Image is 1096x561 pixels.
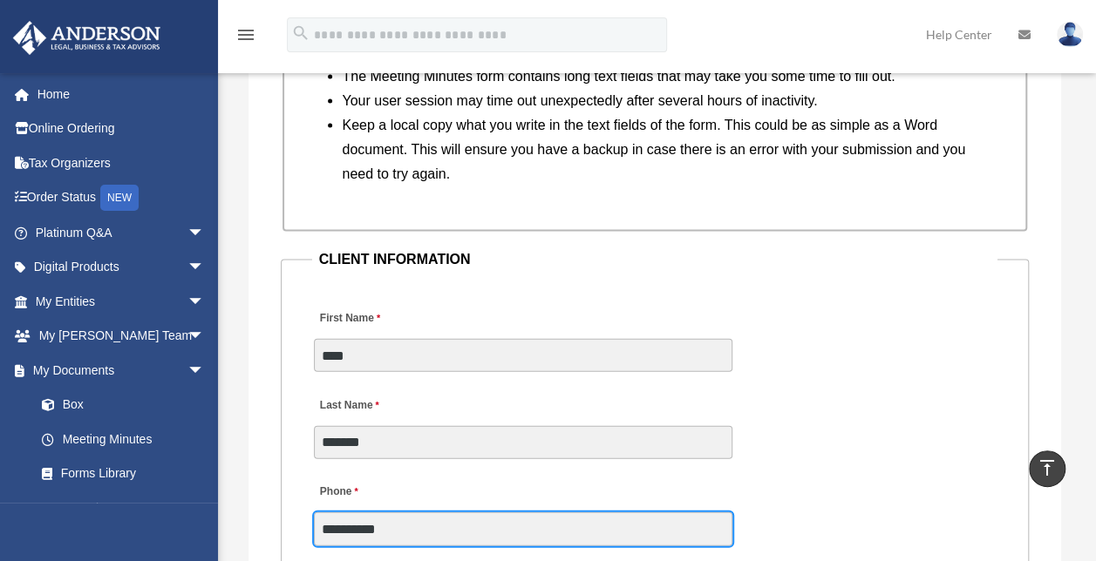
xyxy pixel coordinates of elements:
a: Notarize [24,490,231,525]
label: First Name [314,308,385,331]
a: Digital Productsarrow_drop_down [12,250,231,285]
a: My Documentsarrow_drop_down [12,353,231,388]
div: NEW [100,185,139,211]
li: Your user session may time out unexpectedly after several hours of inactivity. [342,89,981,113]
img: Anderson Advisors Platinum Portal [8,21,166,55]
a: My [PERSON_NAME] Teamarrow_drop_down [12,319,231,354]
span: arrow_drop_down [187,250,222,286]
a: Online Ordering [12,112,231,146]
i: menu [235,24,256,45]
a: My Entitiesarrow_drop_down [12,284,231,319]
a: Tax Organizers [12,145,231,180]
img: User Pic [1057,22,1083,47]
a: Forms Library [24,456,231,491]
a: Box [24,388,231,422]
legend: CLIENT INFORMATION [312,247,998,272]
span: arrow_drop_down [187,215,222,251]
label: Phone [314,481,363,504]
span: arrow_drop_down [187,319,222,355]
span: arrow_drop_down [187,353,222,389]
li: The Meeting Minutes form contains long text fields that may take you some time to fill out. [342,64,981,89]
label: Last Name [314,394,384,417]
a: Platinum Q&Aarrow_drop_down [12,215,231,250]
a: menu [235,30,256,45]
a: Meeting Minutes [24,422,222,456]
a: Home [12,77,231,112]
a: vertical_align_top [1029,450,1065,487]
i: vertical_align_top [1037,457,1058,478]
li: Keep a local copy what you write in the text fields of the form. This could be as simple as a Wor... [342,113,981,186]
a: Order StatusNEW [12,180,231,216]
span: arrow_drop_down [187,284,222,320]
i: search [291,24,310,43]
